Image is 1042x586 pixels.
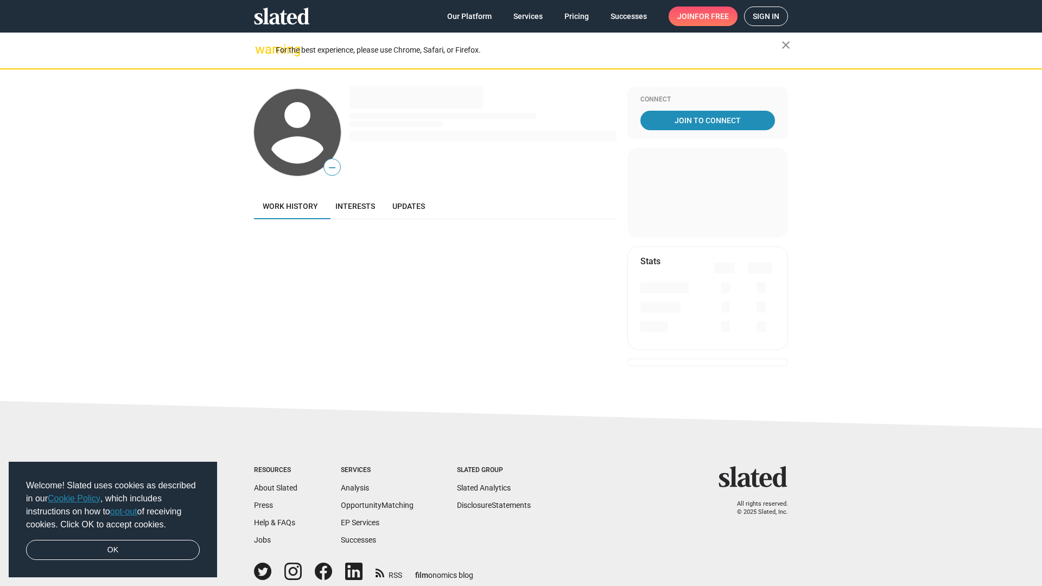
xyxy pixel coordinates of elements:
[643,111,773,130] span: Join To Connect
[457,501,531,509] a: DisclosureStatements
[677,7,729,26] span: Join
[669,7,738,26] a: Joinfor free
[341,483,369,492] a: Analysis
[439,7,500,26] a: Our Platform
[26,479,200,531] span: Welcome! Slated uses cookies as described in our , which includes instructions on how to of recei...
[376,564,402,581] a: RSS
[753,7,779,26] span: Sign in
[640,256,660,267] mat-card-title: Stats
[513,7,543,26] span: Services
[9,462,217,578] div: cookieconsent
[392,202,425,211] span: Updates
[26,540,200,560] a: dismiss cookie message
[744,7,788,26] a: Sign in
[254,501,273,509] a: Press
[457,483,511,492] a: Slated Analytics
[341,518,379,527] a: EP Services
[457,466,531,475] div: Slated Group
[254,536,271,544] a: Jobs
[254,466,297,475] div: Resources
[415,562,473,581] a: filmonomics blog
[505,7,551,26] a: Services
[695,7,729,26] span: for free
[327,193,384,219] a: Interests
[602,7,656,26] a: Successes
[254,518,295,527] a: Help & FAQs
[611,7,647,26] span: Successes
[276,43,781,58] div: For the best experience, please use Chrome, Safari, or Firefox.
[254,483,297,492] a: About Slated
[254,193,327,219] a: Work history
[726,500,788,516] p: All rights reserved. © 2025 Slated, Inc.
[556,7,598,26] a: Pricing
[640,111,775,130] a: Join To Connect
[564,7,589,26] span: Pricing
[384,193,434,219] a: Updates
[341,536,376,544] a: Successes
[640,95,775,104] div: Connect
[48,494,100,503] a: Cookie Policy
[263,202,318,211] span: Work history
[779,39,792,52] mat-icon: close
[110,507,137,516] a: opt-out
[341,501,414,509] a: OpportunityMatching
[255,43,268,56] mat-icon: warning
[324,161,340,175] span: —
[341,466,414,475] div: Services
[335,202,375,211] span: Interests
[415,571,428,579] span: film
[447,7,492,26] span: Our Platform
